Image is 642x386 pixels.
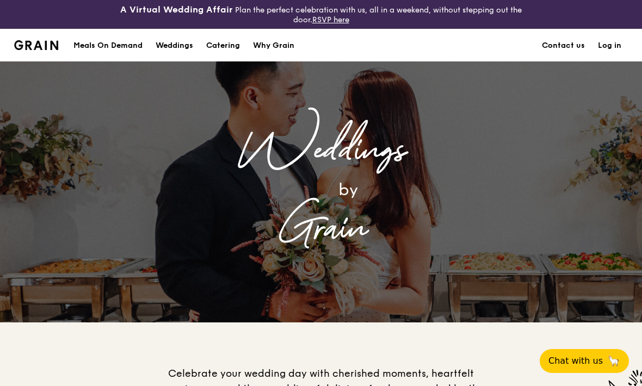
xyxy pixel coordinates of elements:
[14,28,58,61] a: GrainGrain
[607,354,620,368] span: 🦙
[206,29,240,62] div: Catering
[103,126,539,175] div: Weddings
[107,4,535,24] div: Plan the perfect celebration with us, all in a weekend, without stepping out the door.
[548,354,603,368] span: Chat with us
[246,29,301,62] a: Why Grain
[103,204,539,253] div: Grain
[253,29,294,62] div: Why Grain
[200,29,246,62] a: Catering
[73,29,143,62] div: Meals On Demand
[14,40,58,50] img: Grain
[149,29,200,62] a: Weddings
[158,175,539,204] div: by
[591,29,628,62] a: Log in
[540,349,629,373] button: Chat with us🦙
[312,15,349,24] a: RSVP here
[156,29,193,62] div: Weddings
[120,4,233,15] h3: A Virtual Wedding Affair
[535,29,591,62] a: Contact us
